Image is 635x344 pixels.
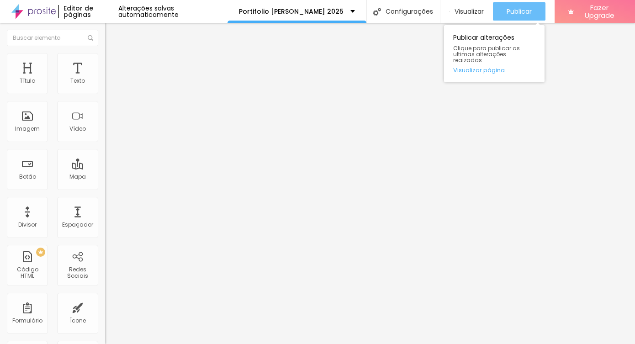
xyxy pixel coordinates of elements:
[239,8,344,15] p: Portifolio [PERSON_NAME] 2025
[58,5,118,18] div: Editor de páginas
[70,78,85,84] div: Texto
[69,174,86,180] div: Mapa
[15,126,40,132] div: Imagem
[453,67,535,73] a: Visualizar página
[9,266,45,280] div: Código HTML
[578,4,621,20] span: Fazer Upgrade
[373,8,381,16] img: Icone
[440,2,493,21] button: Visualizar
[19,174,36,180] div: Botão
[12,318,42,324] div: Formulário
[493,2,545,21] button: Publicar
[70,318,86,324] div: Ícone
[59,266,95,280] div: Redes Sociais
[69,126,86,132] div: Vídeo
[444,25,545,82] div: Publicar alterações
[507,8,532,15] span: Publicar
[20,78,35,84] div: Título
[88,35,93,41] img: Icone
[453,45,535,64] span: Clique para publicar as ultimas alterações reaizadas
[450,8,450,16] img: view-1.svg
[105,23,635,344] iframe: Editor
[62,222,93,228] div: Espaçador
[7,30,98,46] input: Buscar elemento
[18,222,37,228] div: Divisor
[118,5,228,18] div: Alterações salvas automaticamente
[455,8,484,15] span: Visualizar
